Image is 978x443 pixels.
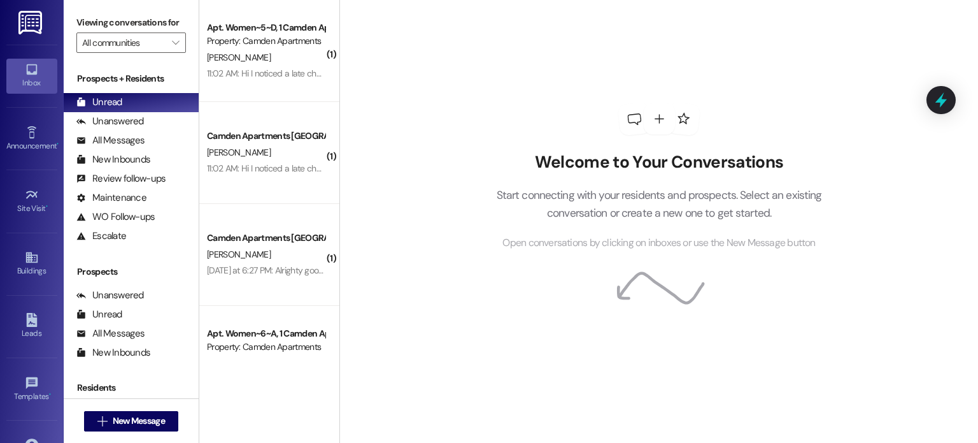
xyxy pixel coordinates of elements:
span: Open conversations by clicking on inboxes or use the New Message button [502,235,815,251]
span: • [46,202,48,211]
div: Apt. Women~6~A, 1 Camden Apartments - Women [207,327,325,340]
div: [DATE] at 6:27 PM: Alrighty good to know on the mop part, and yeah there's only 4 dining chairs a... [207,265,793,276]
span: • [57,140,59,149]
div: Maintenance [76,191,146,205]
a: Inbox [6,59,57,93]
button: New Message [84,411,178,432]
div: All Messages [76,134,145,147]
p: Start connecting with your residents and prospects. Select an existing conversation or create a n... [477,186,841,222]
div: Unanswered [76,115,144,128]
div: New Inbounds [76,153,150,166]
a: Site Visit • [6,184,57,219]
h2: Welcome to Your Conversations [477,152,841,173]
a: Buildings [6,247,57,281]
i:  [97,416,107,426]
div: Property: Camden Apartments [207,34,325,48]
div: Review follow-ups [76,172,166,185]
div: All Messages [76,327,145,340]
span: [PERSON_NAME] [207,147,271,158]
div: Unread [76,308,122,321]
div: Property: Camden Apartments [207,340,325,354]
a: Leads [6,309,57,344]
a: Templates • [6,372,57,407]
div: Apt. Women~5~D, 1 Camden Apartments - Women [207,21,325,34]
div: Camden Apartments [GEOGRAPHIC_DATA] [207,231,325,245]
span: [PERSON_NAME] [207,249,271,260]
div: Unanswered [76,289,144,302]
div: Escalate [76,229,126,243]
div: Camden Apartments [GEOGRAPHIC_DATA] [207,129,325,143]
div: 11:02 AM: Hi I noticed a late charge on my account. I paid 1/3 of rent like you said to do so I d... [207,163,805,174]
div: Residents [64,381,199,395]
div: Prospects [64,265,199,279]
img: ResiDesk Logo [18,11,45,34]
div: Prospects + Residents [64,72,199,85]
div: New Inbounds [76,346,150,359]
div: WO Follow-ups [76,210,155,224]
input: All communities [82,33,166,53]
span: • [49,390,51,399]
label: Viewing conversations for [76,13,186,33]
i:  [172,38,179,48]
div: 11:02 AM: Hi I noticed a late charge on my account. I paid 1/3 of rent like you said to do so I d... [207,68,805,79]
span: [PERSON_NAME] [207,52,271,63]
span: New Message [113,414,165,428]
div: Unread [76,96,122,109]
